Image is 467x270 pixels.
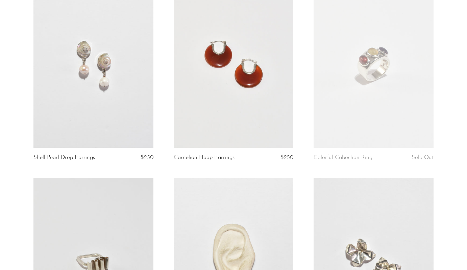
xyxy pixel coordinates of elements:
span: Sold Out [412,155,434,160]
span: $250 [280,155,293,160]
a: Shell Pearl Drop Earrings [33,155,95,161]
a: Carnelian Hoop Earrings [174,155,235,161]
span: $250 [141,155,153,160]
a: Colorful Cabochon Ring [314,155,372,161]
